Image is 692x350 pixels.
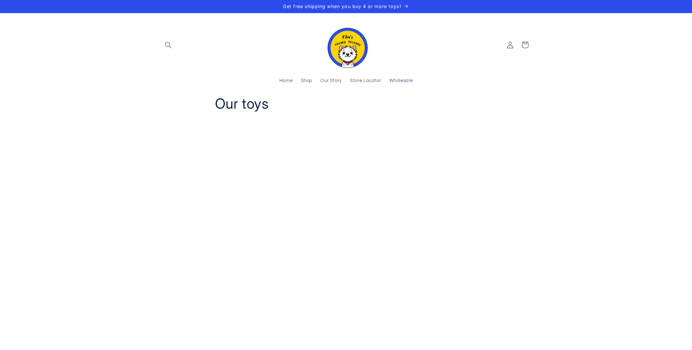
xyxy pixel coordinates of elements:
a: Our Story [317,74,346,88]
span: Shop [301,78,313,84]
span: Home [279,78,293,84]
span: Get free shipping when you buy 4 or more toys! [283,4,401,9]
span: Store Locator [350,78,381,84]
a: Shop [297,74,317,88]
span: Wholesale [389,78,413,84]
h2: Our toys [215,95,477,113]
a: Fika's Freaky Friends [321,20,371,71]
a: Wholesale [385,74,417,88]
a: Home [275,74,297,88]
img: Fika's Freaky Friends [324,22,368,68]
a: Store Locator [346,74,385,88]
span: Our Story [320,78,342,84]
summary: Search [161,37,176,52]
